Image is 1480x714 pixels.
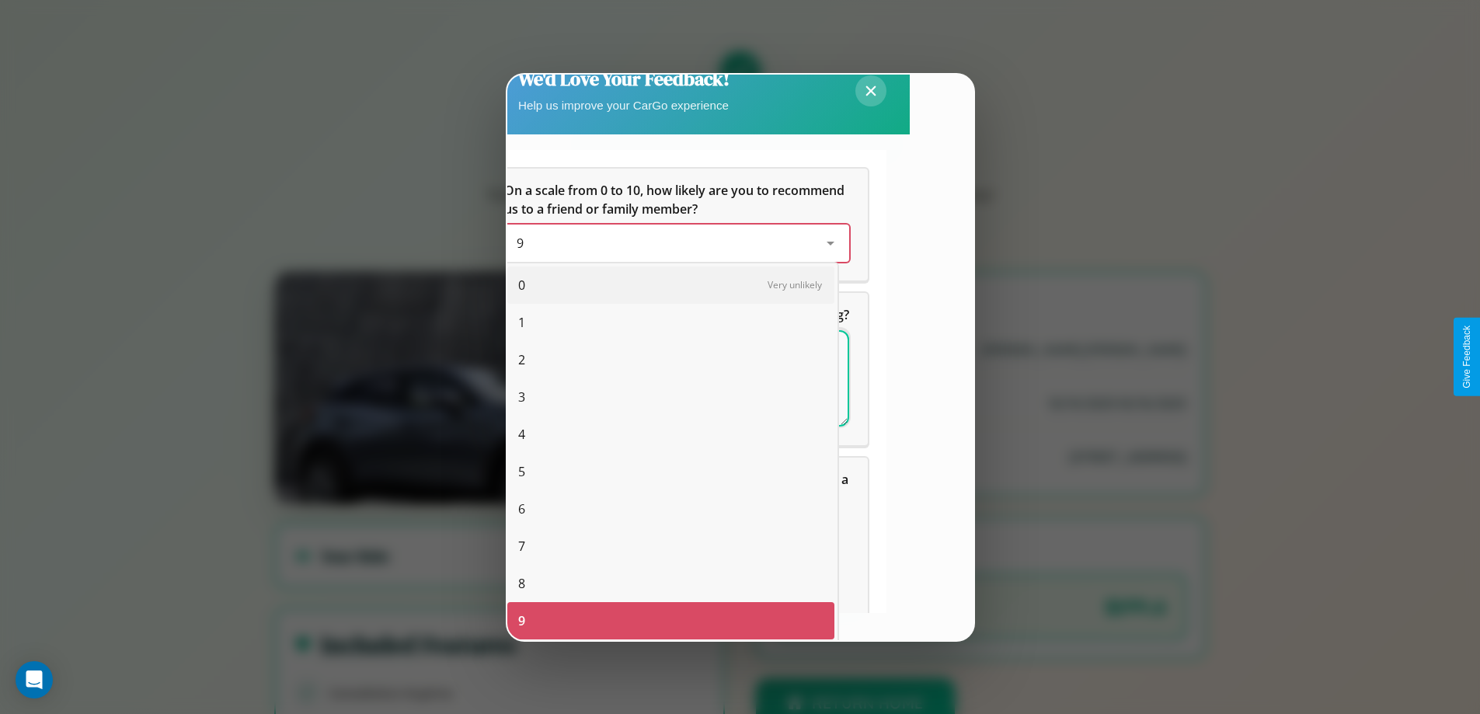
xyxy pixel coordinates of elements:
[518,537,525,556] span: 7
[768,278,822,291] span: Very unlikely
[518,350,525,369] span: 2
[504,181,849,218] h5: On a scale from 0 to 10, how likely are you to recommend us to a friend or family member?
[518,574,525,593] span: 8
[518,611,525,630] span: 9
[518,388,525,406] span: 3
[518,313,525,332] span: 1
[518,462,525,481] span: 5
[507,490,834,528] div: 6
[507,378,834,416] div: 3
[504,225,849,262] div: On a scale from 0 to 10, how likely are you to recommend us to a friend or family member?
[507,304,834,341] div: 1
[507,565,834,602] div: 8
[507,453,834,490] div: 5
[518,95,730,116] p: Help us improve your CarGo experience
[517,235,524,252] span: 9
[518,66,730,92] h2: We'd Love Your Feedback!
[507,528,834,565] div: 7
[518,500,525,518] span: 6
[486,169,868,280] div: On a scale from 0 to 10, how likely are you to recommend us to a friend or family member?
[16,661,53,698] div: Open Intercom Messenger
[504,471,851,507] span: Which of the following features do you value the most in a vehicle?
[518,425,525,444] span: 4
[507,602,834,639] div: 9
[504,306,849,323] span: What can we do to make your experience more satisfying?
[1461,326,1472,388] div: Give Feedback
[518,276,525,294] span: 0
[507,266,834,304] div: 0
[507,341,834,378] div: 2
[507,416,834,453] div: 4
[504,182,848,218] span: On a scale from 0 to 10, how likely are you to recommend us to a friend or family member?
[507,639,834,677] div: 10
